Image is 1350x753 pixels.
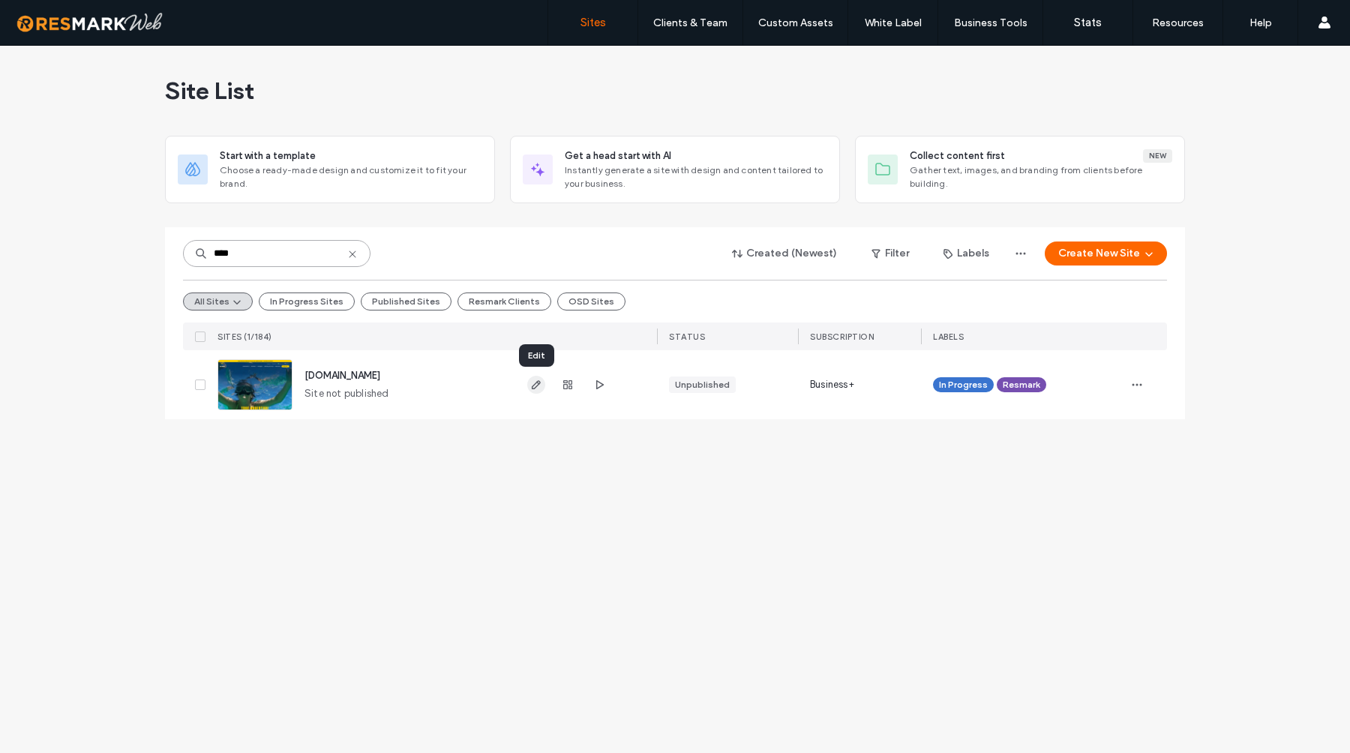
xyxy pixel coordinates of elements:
[557,292,625,310] button: OSD Sites
[565,148,671,163] span: Get a head start with AI
[1152,16,1204,29] label: Resources
[304,370,380,381] a: [DOMAIN_NAME]
[930,241,1003,265] button: Labels
[34,10,65,24] span: Help
[865,16,922,29] label: White Label
[183,292,253,310] button: All Sites
[361,292,451,310] button: Published Sites
[810,377,854,392] span: Business+
[165,136,495,203] div: Start with a templateChoose a ready-made design and customize it to fit your brand.
[1249,16,1272,29] label: Help
[954,16,1027,29] label: Business Tools
[565,163,827,190] span: Instantly generate a site with design and content tailored to your business.
[220,148,316,163] span: Start with a template
[856,241,924,265] button: Filter
[669,331,705,342] span: STATUS
[519,344,554,367] div: Edit
[304,386,389,401] span: Site not published
[758,16,833,29] label: Custom Assets
[1045,241,1167,265] button: Create New Site
[653,16,727,29] label: Clients & Team
[1143,149,1172,163] div: New
[457,292,551,310] button: Resmark Clients
[933,331,964,342] span: LABELS
[719,241,850,265] button: Created (Newest)
[220,163,482,190] span: Choose a ready-made design and customize it to fit your brand.
[165,76,254,106] span: Site List
[580,16,606,29] label: Sites
[855,136,1185,203] div: Collect content firstNewGather text, images, and branding from clients before building.
[910,148,1005,163] span: Collect content first
[939,378,988,391] span: In Progress
[510,136,840,203] div: Get a head start with AIInstantly generate a site with design and content tailored to your business.
[217,331,272,342] span: SITES (1/184)
[810,331,874,342] span: SUBSCRIPTION
[259,292,355,310] button: In Progress Sites
[675,378,730,391] div: Unpublished
[910,163,1172,190] span: Gather text, images, and branding from clients before building.
[1074,16,1102,29] label: Stats
[1003,378,1040,391] span: Resmark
